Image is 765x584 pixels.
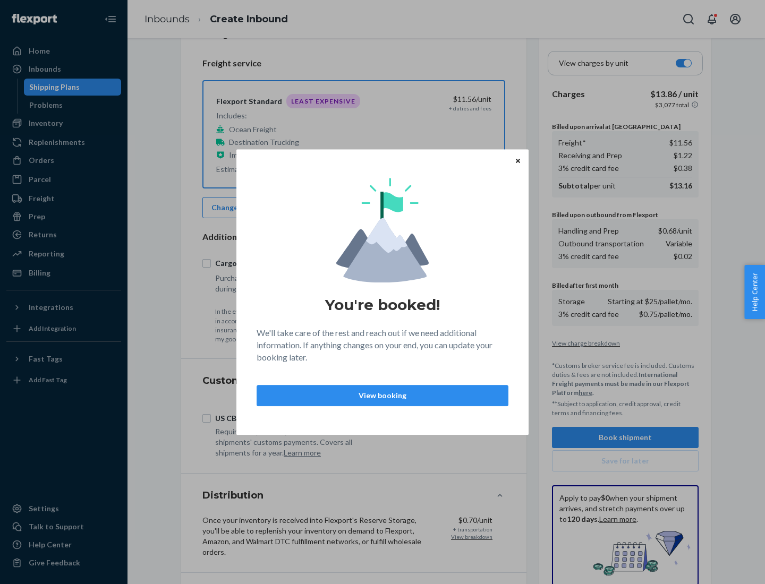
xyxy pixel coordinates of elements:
p: View booking [266,390,499,401]
button: View booking [257,385,508,406]
img: svg+xml,%3Csvg%20viewBox%3D%220%200%20174%20197%22%20fill%3D%22none%22%20xmlns%3D%22http%3A%2F%2F... [336,178,429,282]
h1: You're booked! [325,295,440,314]
button: Close [513,154,523,166]
p: We'll take care of the rest and reach out if we need additional information. If anything changes ... [257,327,508,364]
